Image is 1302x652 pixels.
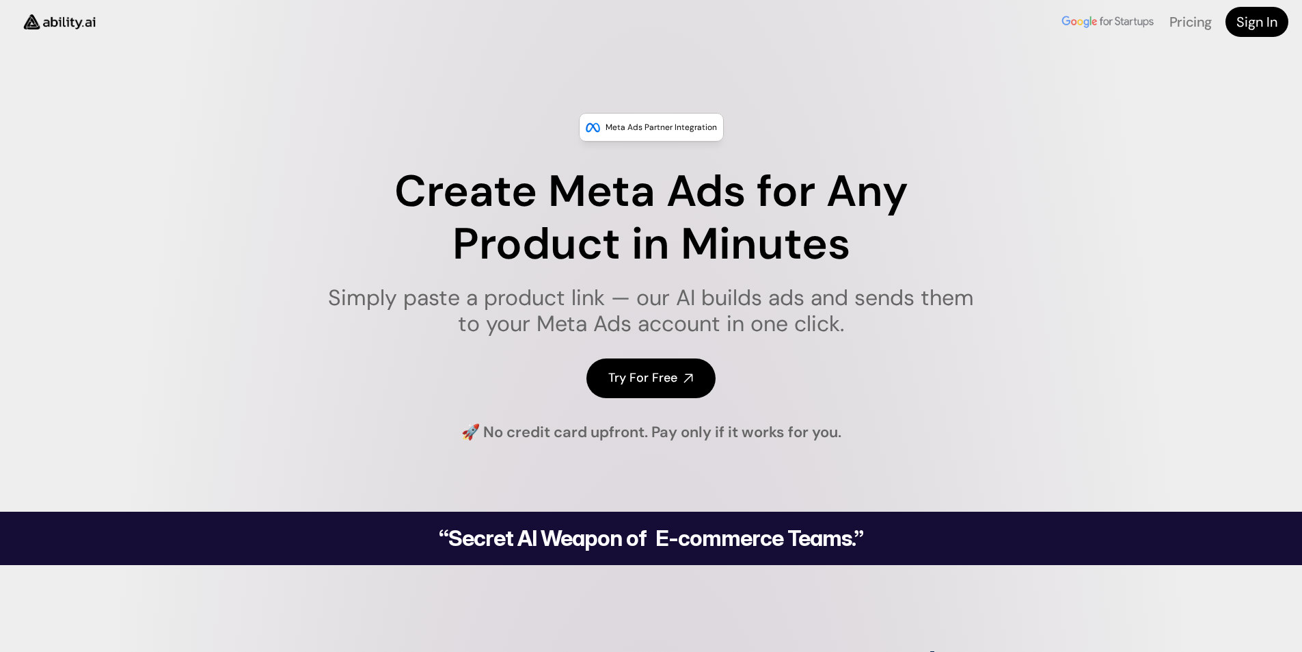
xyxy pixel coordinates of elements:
[608,369,677,387] h4: Try For Free
[1169,13,1212,31] a: Pricing
[319,285,983,337] h1: Simply paste a product link — our AI builds ads and sends them to your Meta Ads account in one cl...
[1236,12,1277,31] h4: Sign In
[319,166,983,271] h1: Create Meta Ads for Any Product in Minutes
[606,120,717,134] p: Meta Ads Partner Integration
[586,358,716,397] a: Try For Free
[1225,7,1288,37] a: Sign In
[461,422,841,443] h4: 🚀 No credit card upfront. Pay only if it works for you.
[404,527,899,549] h2: “Secret AI Weapon of E-commerce Teams.”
